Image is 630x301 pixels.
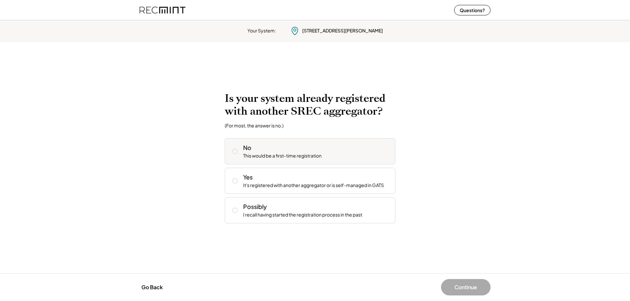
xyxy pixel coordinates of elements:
[243,182,384,189] div: It's registered with another aggregator or is self-managed in GATS
[225,92,405,118] h2: Is your system already registered with another SREC aggregator?
[243,212,362,218] div: I recall having started the registration process in the past
[243,202,267,211] div: Possibly
[247,28,276,34] div: Your System:
[243,143,251,152] div: No
[139,1,185,19] img: recmint-logotype%403x%20%281%29.jpeg
[302,28,383,34] div: [STREET_ADDRESS][PERSON_NAME]
[454,5,491,15] button: Questions?
[243,153,322,159] div: This would be a first-time registration
[225,122,283,128] div: (For most, the answer is no.)
[441,279,491,295] button: Continue
[243,173,253,181] div: Yes
[139,280,165,294] button: Go Back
